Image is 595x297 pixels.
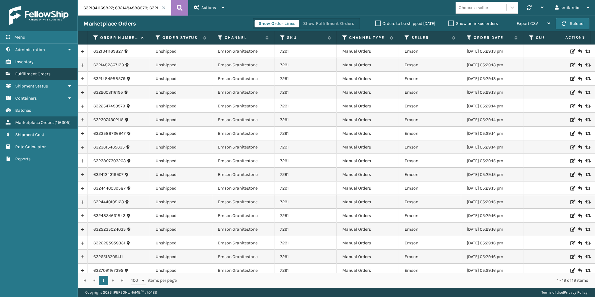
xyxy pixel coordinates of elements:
i: Replace [585,90,589,95]
td: Unshipped [150,264,212,277]
td: Manual Orders [337,168,399,181]
td: Emson [399,58,461,72]
i: Replace [585,131,589,136]
td: [DATE] 05:29:15 pm [461,195,523,209]
span: Actions [201,5,216,10]
td: Unshipped [150,223,212,236]
span: items per page [131,276,177,285]
a: 7291 [280,213,289,218]
td: [DATE] 05:29:15 pm [461,181,523,195]
td: [DATE] 05:29:16 pm [461,209,523,223]
a: 7291 [280,62,289,68]
td: Manual Orders [337,113,399,127]
i: Edit [570,49,574,54]
td: [DATE] 05:29:15 pm [461,168,523,181]
span: Administration [15,47,45,52]
a: 6323074302115 [93,117,124,123]
span: Inventory [15,59,34,64]
i: Replace [585,214,589,218]
td: Emson [399,195,461,209]
td: Emson [399,209,461,223]
i: Replace [585,145,589,149]
i: Replace [585,200,589,204]
a: 6327091167395 [93,267,123,274]
i: Edit [570,241,574,245]
i: Edit [570,227,574,232]
a: 6322003116195 [93,89,123,96]
span: Reports [15,156,30,162]
td: Manual Orders [337,86,399,99]
label: Channel Type [349,35,387,40]
a: Terms of Use [541,290,563,295]
a: 6321341169827 [93,48,123,54]
span: Actions [546,32,589,43]
label: Orders to be shipped [DATE] [375,21,435,26]
a: 7291 [280,49,289,54]
a: 7291 [280,199,289,205]
div: 1 - 19 of 19 items [185,277,588,284]
i: Create Return Label [578,103,582,109]
span: Export CSV [517,21,538,26]
i: Create Return Label [578,158,582,164]
a: 6321482367139 [93,62,124,68]
i: Edit [570,131,574,136]
td: Manual Orders [337,45,399,58]
i: Create Return Label [578,185,582,191]
td: [DATE] 05:29:13 pm [461,45,523,58]
span: Containers [15,96,37,101]
label: Order Date [474,35,511,40]
a: 7291 [280,103,289,109]
td: Emson [399,264,461,277]
i: Replace [585,241,589,245]
td: Emson [399,236,461,250]
td: Emson Granitestone [212,154,274,168]
span: Marketplace Orders [15,120,54,125]
h3: Marketplace Orders [83,20,136,27]
td: Emson Granitestone [212,72,274,86]
td: Emson [399,72,461,86]
td: Unshipped [150,45,212,58]
i: Edit [570,145,574,149]
td: Emson Granitestone [212,99,274,113]
i: Create Return Label [578,226,582,233]
td: Unshipped [150,209,212,223]
td: Manual Orders [337,99,399,113]
td: [DATE] 05:29:13 pm [461,72,523,86]
td: Unshipped [150,58,212,72]
td: [DATE] 05:29:15 pm [461,154,523,168]
i: Edit [570,268,574,273]
td: Manual Orders [337,223,399,236]
a: 7291 [280,144,289,150]
i: Replace [585,77,589,81]
td: [DATE] 05:29:16 pm [461,250,523,264]
button: Reload [556,18,589,29]
i: Create Return Label [578,240,582,246]
td: [DATE] 05:29:16 pm [461,236,523,250]
i: Replace [585,186,589,191]
td: Emson Granitestone [212,264,274,277]
button: Show Order Lines [255,20,299,27]
img: logo [9,6,68,25]
i: Replace [585,255,589,259]
td: Emson [399,250,461,264]
i: Edit [570,186,574,191]
td: Emson [399,154,461,168]
td: Emson [399,127,461,140]
td: Manual Orders [337,195,399,209]
label: Channel [225,35,262,40]
a: 7291 [280,186,289,191]
td: [DATE] 05:29:13 pm [461,58,523,72]
label: Show unlinked orders [448,21,498,26]
i: Create Return Label [578,254,582,260]
span: Shipment Cost [15,132,44,137]
a: 6324834631843 [93,213,125,219]
td: Emson [399,140,461,154]
i: Edit [570,200,574,204]
i: Edit [570,63,574,67]
td: Unshipped [150,86,212,99]
a: 6323615465635 [93,144,125,150]
span: Fulfillment Orders [15,71,50,77]
td: Manual Orders [337,209,399,223]
div: | [541,288,588,297]
td: Unshipped [150,250,212,264]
